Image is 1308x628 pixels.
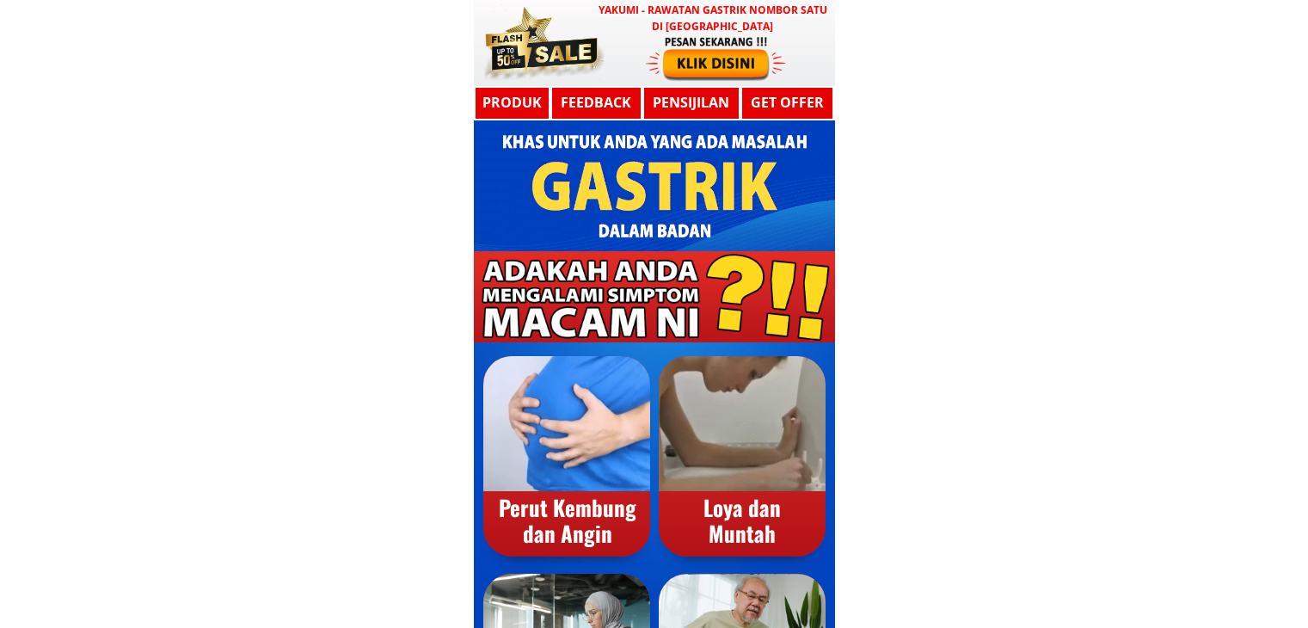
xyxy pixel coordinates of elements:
[659,495,826,546] div: Loya dan Muntah
[745,92,830,114] h3: GET OFFER
[551,92,641,114] h3: Feedback
[595,2,831,34] h3: YAKUMI - Rawatan Gastrik Nombor Satu di [GEOGRAPHIC_DATA]
[484,495,651,546] div: Perut Kembung dan Angin
[474,92,550,114] h3: Produk
[648,92,734,114] h3: Pensijilan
